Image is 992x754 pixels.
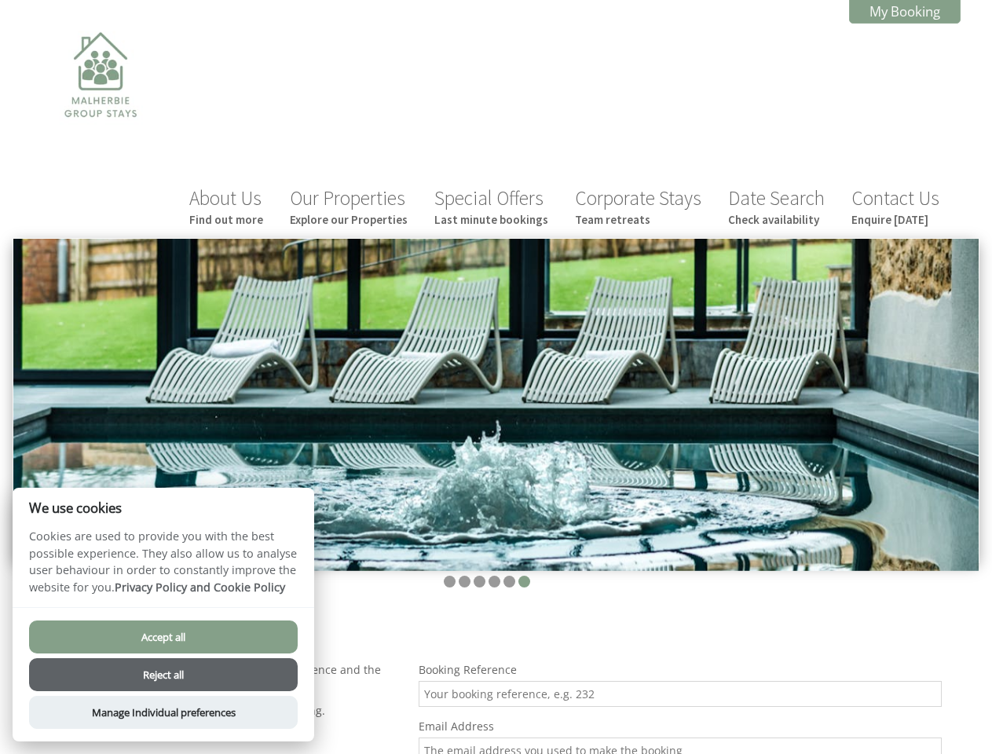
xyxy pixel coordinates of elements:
a: About UsFind out more [189,185,263,227]
small: Find out more [189,212,263,227]
a: Special OffersLast minute bookings [434,185,548,227]
img: Malherbie Group Stays [22,22,179,179]
input: Your booking reference, e.g. 232 [419,681,942,707]
button: Accept all [29,620,298,653]
h1: View Booking [31,617,942,647]
small: Last minute bookings [434,212,548,227]
small: Explore our Properties [290,212,408,227]
a: Contact UsEnquire [DATE] [851,185,939,227]
p: Cookies are used to provide you with the best possible experience. They also allow us to analyse ... [13,528,314,607]
button: Reject all [29,658,298,691]
h2: We use cookies [13,500,314,515]
a: Privacy Policy and Cookie Policy [115,580,285,595]
a: Date SearchCheck availability [728,185,825,227]
small: Enquire [DATE] [851,212,939,227]
small: Check availability [728,212,825,227]
label: Booking Reference [419,662,942,677]
a: Corporate StaysTeam retreats [575,185,701,227]
button: Manage Individual preferences [29,696,298,729]
a: Our PropertiesExplore our Properties [290,185,408,227]
small: Team retreats [575,212,701,227]
label: Email Address [419,719,942,734]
